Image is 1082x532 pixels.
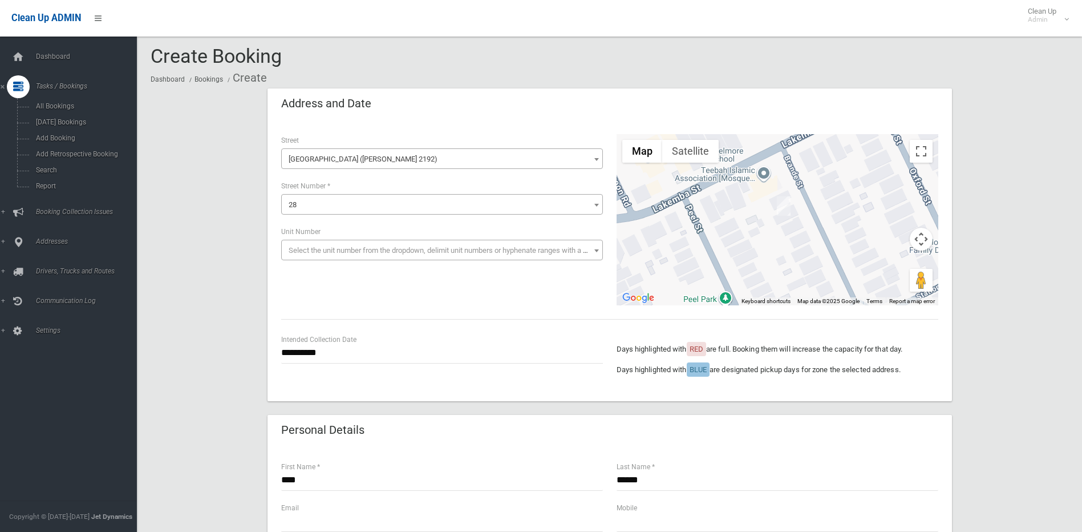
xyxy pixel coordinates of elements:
[690,345,703,353] span: RED
[91,513,132,521] strong: Jet Dynamics
[33,267,145,275] span: Drivers, Trucks and Routes
[741,297,791,305] button: Keyboard shortcuts
[910,269,933,292] button: Drag Pegman onto the map to open Street View
[284,151,600,167] span: Brande Street (BELMORE 2192)
[9,513,90,521] span: Copyright © [DATE]-[DATE]
[151,75,185,83] a: Dashboard
[268,419,378,441] header: Personal Details
[268,92,385,115] header: Address and Date
[889,298,935,304] a: Report a map error
[33,297,145,305] span: Communication Log
[662,140,719,163] button: Show satellite imagery
[33,150,136,158] span: Add Retrospective Booking
[33,182,136,190] span: Report
[617,342,938,356] p: Days highlighted with are full. Booking them will increase the capacity for that day.
[194,75,223,83] a: Bookings
[289,246,607,255] span: Select the unit number from the dropdown, delimit unit numbers or hyphenate ranges with a comma
[33,327,145,334] span: Settings
[33,208,145,216] span: Booking Collection Issues
[797,298,860,304] span: Map data ©2025 Google
[777,196,791,216] div: 28 Brande Street, BELMORE NSW 2192
[33,166,136,174] span: Search
[619,291,657,305] img: Google
[619,291,657,305] a: Open this area in Google Maps (opens a new window)
[617,363,938,377] p: Days highlighted with are designated pickup days for zone the selected address.
[225,67,267,88] li: Create
[866,298,882,304] a: Terms (opens in new tab)
[622,140,662,163] button: Show street map
[33,82,145,90] span: Tasks / Bookings
[33,53,145,61] span: Dashboard
[690,365,707,374] span: BLUE
[1022,7,1068,24] span: Clean Up
[33,237,145,245] span: Addresses
[910,140,933,163] button: Toggle fullscreen view
[281,194,603,215] span: 28
[33,134,136,142] span: Add Booking
[33,102,136,110] span: All Bookings
[910,228,933,251] button: Map camera controls
[1028,15,1056,24] small: Admin
[289,200,297,209] span: 28
[33,118,136,126] span: [DATE] Bookings
[284,197,600,213] span: 28
[11,13,81,23] span: Clean Up ADMIN
[151,45,282,67] span: Create Booking
[281,148,603,169] span: Brande Street (BELMORE 2192)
